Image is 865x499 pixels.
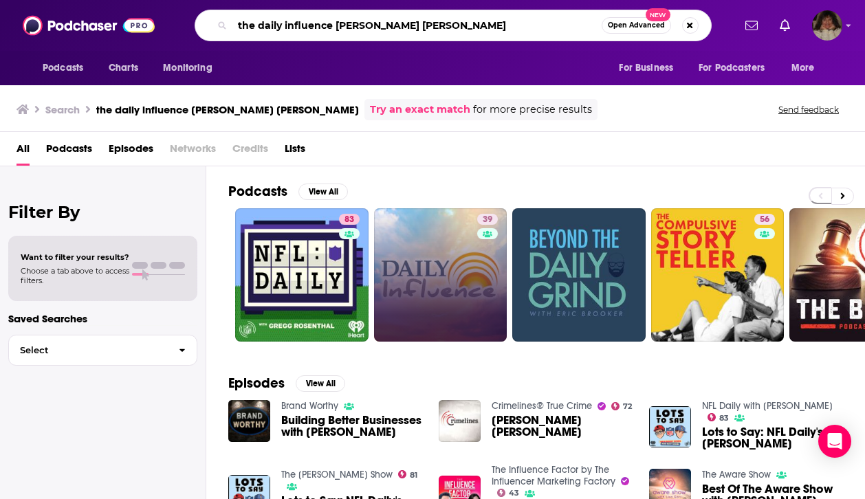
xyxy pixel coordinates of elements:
[281,469,393,480] a: The Bobby Bones Show
[690,55,785,81] button: open menu
[8,335,197,366] button: Select
[608,22,665,29] span: Open Advanced
[740,14,763,37] a: Show notifications dropdown
[21,252,129,262] span: Want to filter your results?
[492,400,592,412] a: Crimelines® True Crime
[296,375,345,392] button: View All
[812,10,842,41] img: User Profile
[228,183,287,200] h2: Podcasts
[281,414,422,438] span: Building Better Businesses with [PERSON_NAME]
[702,400,833,412] a: NFL Daily with Gregg Rosenthal
[153,55,230,81] button: open menu
[23,12,155,38] img: Podchaser - Follow, Share and Rate Podcasts
[649,406,691,448] img: Lots to Say: NFL Daily's Gregg Rosenthal
[410,472,417,478] span: 81
[370,102,470,118] a: Try an exact match
[492,414,633,438] span: [PERSON_NAME] [PERSON_NAME]
[477,214,498,225] a: 39
[228,375,285,392] h2: Episodes
[602,17,671,34] button: Open AdvancedNew
[439,400,481,442] img: Brooke Gregg Morris
[96,103,359,116] h3: the daily influence [PERSON_NAME] [PERSON_NAME]
[195,10,712,41] div: Search podcasts, credits, & more...
[774,104,843,115] button: Send feedback
[708,413,730,421] a: 83
[281,400,338,412] a: Brand Worthy
[774,14,796,37] a: Show notifications dropdown
[228,400,270,442] img: Building Better Businesses with Gregg-Brooke Koleno
[109,58,138,78] span: Charts
[719,415,729,421] span: 83
[228,183,348,200] a: PodcastsView All
[163,58,212,78] span: Monitoring
[702,426,843,450] span: Lots to Say: NFL Daily's [PERSON_NAME]
[651,208,785,342] a: 56
[497,489,520,497] a: 43
[812,10,842,41] span: Logged in as angelport
[374,208,507,342] a: 39
[232,14,602,36] input: Search podcasts, credits, & more...
[754,214,775,225] a: 56
[483,213,492,227] span: 39
[285,137,305,166] a: Lists
[43,58,83,78] span: Podcasts
[818,425,851,458] div: Open Intercom Messenger
[45,103,80,116] h3: Search
[46,137,92,166] a: Podcasts
[33,55,101,81] button: open menu
[623,403,632,410] span: 72
[109,137,153,166] a: Episodes
[702,469,771,480] a: The Aware Show
[17,137,30,166] a: All
[398,470,418,478] a: 81
[791,58,815,78] span: More
[492,414,633,438] a: Brooke Gregg Morris
[170,137,216,166] span: Networks
[9,346,168,355] span: Select
[281,414,422,438] a: Building Better Businesses with Gregg-Brooke Koleno
[232,137,268,166] span: Credits
[100,55,146,81] a: Charts
[782,55,832,81] button: open menu
[509,490,519,496] span: 43
[473,102,592,118] span: for more precise results
[21,266,129,285] span: Choose a tab above to access filters.
[339,214,360,225] a: 83
[228,375,345,392] a: EpisodesView All
[8,312,197,325] p: Saved Searches
[812,10,842,41] button: Show profile menu
[235,208,369,342] a: 83
[646,8,670,21] span: New
[699,58,765,78] span: For Podcasters
[619,58,673,78] span: For Business
[492,464,615,487] a: The Influence Factor by The Influencer Marketing Factory
[298,184,348,200] button: View All
[344,213,354,227] span: 83
[760,213,769,227] span: 56
[611,402,633,410] a: 72
[702,426,843,450] a: Lots to Say: NFL Daily's Gregg Rosenthal
[8,202,197,222] h2: Filter By
[609,55,690,81] button: open menu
